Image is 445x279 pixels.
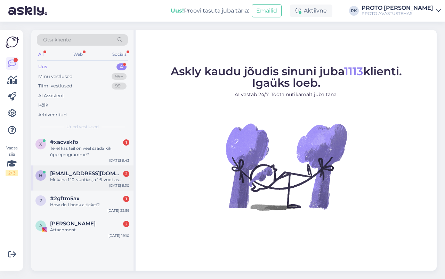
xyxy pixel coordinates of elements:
div: Mukana 1 10-vuotias ja 1 6-vuotias.. [50,177,129,183]
span: 1113 [344,64,363,78]
div: [DATE] 19:10 [108,233,129,238]
div: Minu vestlused [38,73,73,80]
div: [DATE] 9:30 [109,183,129,188]
span: Askly kaudu jõudis sinuni juba klienti. Igaüks loeb. [171,64,402,90]
div: 2 / 3 [6,170,18,176]
img: Askly Logo [6,36,19,49]
div: Kõik [38,102,48,109]
div: 1 [123,196,129,202]
div: PROTO [PERSON_NAME] [362,5,433,11]
div: Arhiveeritud [38,111,67,118]
div: How do I book a ticket? [50,202,129,208]
div: 2 [123,171,129,177]
img: No Chat active [224,104,349,229]
div: [DATE] 9:43 [109,158,129,163]
div: Socials [111,50,128,59]
div: All [37,50,45,59]
div: Web [72,50,84,59]
span: heidimarjokaarina@gmail.com [50,170,122,177]
div: AI Assistent [38,92,64,99]
div: Vaata siia [6,145,18,176]
div: 1 [123,139,129,146]
div: Tere! kas teil on veel saada kik õppeprogramme? [50,145,129,158]
div: 99+ [112,73,127,80]
b: Uus! [171,7,184,14]
span: Anu Ehrlich [50,220,96,227]
a: PROTO [PERSON_NAME]PROTO AVASTUSTEHAS [362,5,441,16]
span: A [39,223,42,228]
div: Attachment [50,227,129,233]
span: x [39,141,42,147]
div: Uus [38,63,47,70]
span: h [39,173,42,178]
span: #2gftm5ax [50,195,80,202]
p: AI vastab 24/7. Tööta nutikamalt juba täna. [171,91,402,98]
div: 99+ [112,83,127,90]
div: 4 [116,63,127,70]
span: 2 [40,198,42,203]
div: Aktiivne [290,5,332,17]
div: [DATE] 22:59 [107,208,129,213]
span: Uued vestlused [66,124,99,130]
div: PK [349,6,359,16]
span: #xacvskfo [50,139,78,145]
div: PROTO AVASTUSTEHAS [362,11,433,16]
div: Tiimi vestlused [38,83,72,90]
div: Proovi tasuta juba täna: [171,7,249,15]
button: Emailid [252,4,282,17]
span: Otsi kliente [43,36,71,44]
div: 2 [123,221,129,227]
